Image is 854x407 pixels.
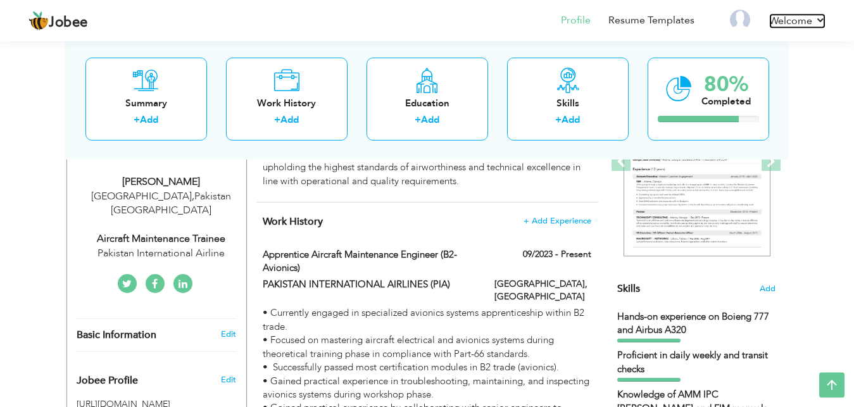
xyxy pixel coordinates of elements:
[377,96,478,110] div: Education
[96,96,197,110] div: Summary
[221,329,236,340] a: Edit
[263,278,475,291] label: PAKISTAN INTERNATIONAL AIRLINES (PIA)
[236,96,337,110] div: Work History
[701,73,751,94] div: 80%
[134,113,140,127] label: +
[562,113,580,126] a: Add
[263,248,475,275] label: Apprentice Aircraft Maintenance Engineer (B2- Avionics)
[77,375,138,387] span: Jobee Profile
[263,215,323,229] span: Work History
[561,13,591,28] a: Profile
[415,113,421,127] label: +
[263,215,591,228] h4: This helps to show the companies you have worked for.
[49,16,88,30] span: Jobee
[77,232,246,246] div: Aircraft Maintenance Trainee
[77,330,156,341] span: Basic Information
[701,94,751,108] div: Completed
[555,113,562,127] label: +
[524,216,591,225] span: + Add Experience
[77,189,246,218] div: [GEOGRAPHIC_DATA] Pakistan [GEOGRAPHIC_DATA]
[760,283,776,295] span: Add
[617,349,776,376] div: Proficient in daily weekly and transit checks
[769,13,826,28] a: Welcome
[221,374,236,385] span: Edit
[140,113,158,126] a: Add
[608,13,694,28] a: Resume Templates
[28,11,49,31] img: jobee.io
[517,96,619,110] div: Skills
[28,11,88,31] a: Jobee
[77,175,246,189] div: [PERSON_NAME]
[494,278,591,303] label: [GEOGRAPHIC_DATA], [GEOGRAPHIC_DATA]
[192,189,194,203] span: ,
[523,248,591,261] label: 09/2023 - Present
[617,282,640,296] span: Skills
[274,113,280,127] label: +
[617,310,776,337] div: Hands-on experience on Boieng 777 and Airbus A320
[67,361,246,393] div: Enhance your career by creating a custom URL for your Jobee public profile.
[730,9,750,30] img: Profile Img
[280,113,299,126] a: Add
[77,246,246,261] div: Pakistan International Airline
[421,113,439,126] a: Add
